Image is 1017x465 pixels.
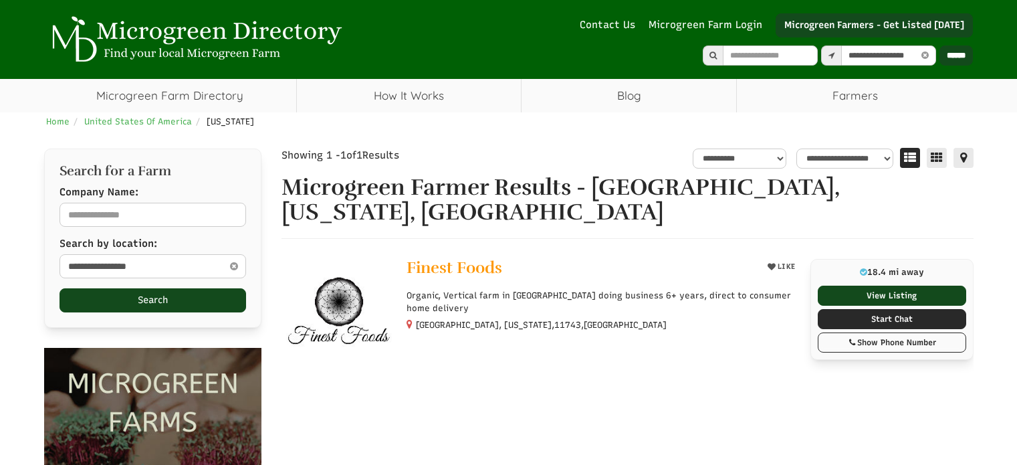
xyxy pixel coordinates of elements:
[818,286,966,306] a: View Listing
[44,16,345,63] img: Microgreen Directory
[573,18,642,32] a: Contact Us
[407,258,502,278] span: Finest Foods
[554,319,581,331] span: 11743
[584,319,667,331] span: [GEOGRAPHIC_DATA]
[297,79,521,112] a: How It Works
[693,149,786,169] select: overall_rating_filter-1
[46,116,70,126] a: Home
[281,259,397,375] img: Finest Foods
[60,185,138,199] label: Company Name:
[776,13,973,37] a: Microgreen Farmers - Get Listed [DATE]
[340,149,346,161] span: 1
[818,266,966,278] p: 18.4 mi away
[416,320,667,330] small: [GEOGRAPHIC_DATA], [US_STATE], ,
[84,116,192,126] a: United States Of America
[818,309,966,329] a: Start Chat
[825,337,959,349] div: Show Phone Number
[522,79,736,112] a: Blog
[60,164,246,179] h2: Search for a Farm
[737,79,973,112] span: Farmers
[60,237,157,251] label: Search by location:
[649,18,769,32] a: Microgreen Farm Login
[281,175,974,225] h1: Microgreen Farmer Results - [GEOGRAPHIC_DATA], [US_STATE], [GEOGRAPHIC_DATA]
[763,259,800,275] button: LIKE
[281,149,512,163] div: Showing 1 - of Results
[207,116,254,126] span: [US_STATE]
[776,262,796,271] span: LIKE
[796,149,893,169] select: sortbox-1
[407,259,754,280] a: Finest Foods
[60,288,246,312] button: Search
[356,149,362,161] span: 1
[44,79,296,112] a: Microgreen Farm Directory
[407,290,800,314] p: Organic, Vertical farm in [GEOGRAPHIC_DATA] doing business 6+ years, direct to consumer home deli...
